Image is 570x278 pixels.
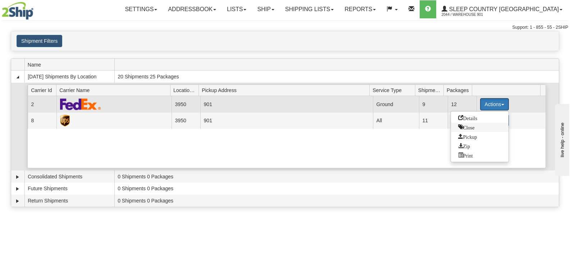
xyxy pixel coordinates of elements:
[5,6,67,12] div: live help - online
[418,85,444,96] span: Shipments
[458,134,477,139] span: Pickup
[451,123,509,132] a: Close this group
[14,197,21,205] a: Expand
[451,132,509,141] a: Request a carrier pickup
[451,113,509,123] a: Go to Details view
[448,96,476,112] td: 12
[202,85,369,96] span: Pickup Address
[458,115,478,120] span: Details
[339,0,381,18] a: Reports
[14,73,21,81] a: Collapse
[2,2,33,20] img: logo2044.jpg
[373,113,419,129] td: All
[451,141,509,151] a: Zip and Download All Shipping Documents
[447,85,472,96] span: Packages
[14,173,21,181] a: Expand
[28,59,114,70] span: Name
[458,152,473,158] span: Print
[252,0,279,18] a: Ship
[458,143,470,148] span: Zip
[24,195,114,207] td: Return Shipments
[114,170,559,183] td: 0 Shipments 0 Packages
[448,113,476,129] td: 13
[553,102,569,176] iframe: chat widget
[480,98,509,110] button: Actions
[419,96,448,112] td: 9
[373,85,415,96] span: Service Type
[451,151,509,160] a: Print or Download All Shipping Documents in one file
[172,96,200,112] td: 3950
[24,170,114,183] td: Consolidated Shipments
[24,183,114,195] td: Future Shipments
[442,11,496,18] span: 2044 / Warehouse 901
[60,98,101,110] img: FedEx Express®
[173,85,199,96] span: Location Id
[59,85,170,96] span: Carrier Name
[458,124,475,129] span: Close
[24,70,114,83] td: [DATE] Shipments By Location
[28,113,56,129] td: 8
[114,195,559,207] td: 0 Shipments 0 Packages
[447,6,559,12] span: Sleep Country [GEOGRAPHIC_DATA]
[436,0,568,18] a: Sleep Country [GEOGRAPHIC_DATA] 2044 / Warehouse 901
[114,70,559,83] td: 20 Shipments 25 Packages
[60,115,70,127] img: UPS
[31,85,56,96] span: Carrier Id
[419,113,448,129] td: 11
[14,185,21,192] a: Expand
[200,113,373,129] td: 901
[200,96,373,112] td: 901
[280,0,339,18] a: Shipping lists
[172,113,200,129] td: 3950
[373,96,419,112] td: Ground
[119,0,163,18] a: Settings
[114,183,559,195] td: 0 Shipments 0 Packages
[2,24,568,31] div: Support: 1 - 855 - 55 - 2SHIP
[28,96,56,112] td: 2
[17,35,62,47] button: Shipment Filters
[163,0,222,18] a: Addressbook
[222,0,252,18] a: Lists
